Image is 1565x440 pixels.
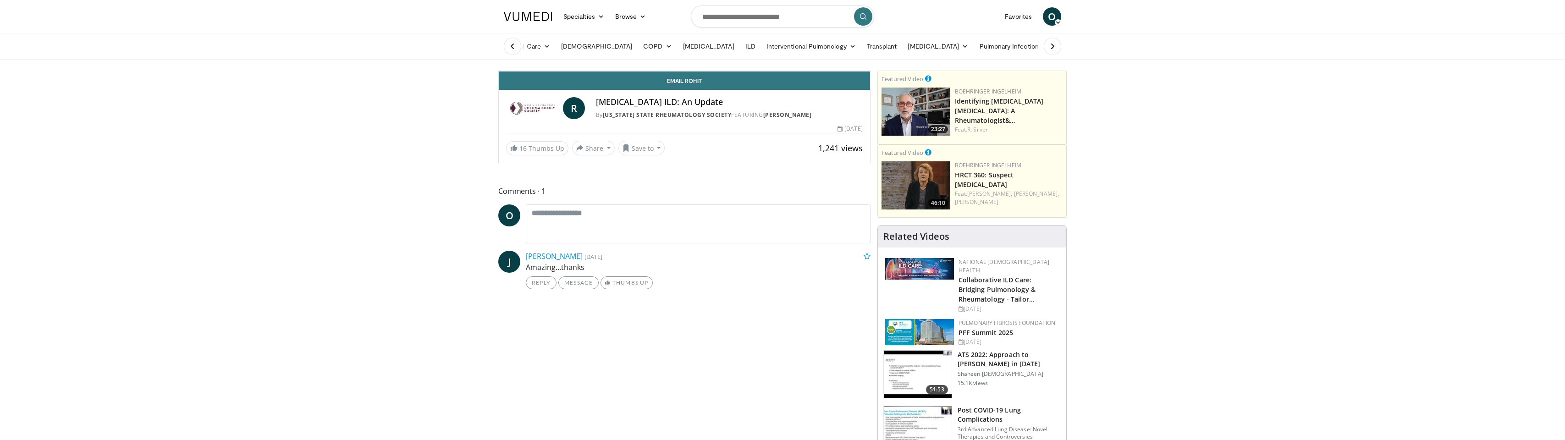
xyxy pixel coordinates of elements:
[884,351,952,398] img: 5903cf87-07ec-4ec6-b228-01333f75c79d.150x105_q85_crop-smart_upscale.jpg
[818,143,863,154] span: 1,241 views
[974,37,1053,55] a: Pulmonary Infection
[691,5,874,27] input: Search topics, interventions
[601,276,652,289] a: Thumbs Up
[563,97,585,119] a: R
[955,97,1044,125] a: Identifying [MEDICAL_DATA] [MEDICAL_DATA]: A Rheumatologist&…
[958,379,988,387] p: 15.1K views
[902,37,974,55] a: [MEDICAL_DATA]
[882,88,950,136] img: dcc7dc38-d620-4042-88f3-56bf6082e623.png.150x105_q85_crop-smart_upscale.png
[638,37,677,55] a: COPD
[596,111,863,119] div: By FEATURING
[584,253,602,261] small: [DATE]
[882,88,950,136] a: 23:27
[740,37,761,55] a: ILD
[885,319,954,345] img: 84d5d865-2f25-481a-859d-520685329e32.png.150x105_q85_autocrop_double_scale_upscale_version-0.2.png
[498,204,520,226] a: O
[999,7,1037,26] a: Favorites
[882,161,950,209] a: 46:10
[618,141,665,155] button: Save to
[498,251,520,273] a: J
[526,276,557,289] a: Reply
[861,37,903,55] a: Transplant
[838,125,862,133] div: [DATE]
[926,385,948,394] span: 51:53
[955,126,1063,134] div: Feat.
[882,161,950,209] img: 8340d56b-4f12-40ce-8f6a-f3da72802623.png.150x105_q85_crop-smart_upscale.png
[498,185,871,197] span: Comments 1
[955,161,1021,169] a: Boehringer Ingelheim
[928,199,948,207] span: 46:10
[504,12,552,21] img: VuMedi Logo
[959,328,1014,337] a: PFF Summit 2025
[958,406,1061,424] h3: Post COVID-19 Lung Complications
[763,111,812,119] a: [PERSON_NAME]
[958,350,1061,368] h3: ATS 2022: Approach to [PERSON_NAME] in [DATE]
[955,190,1063,206] div: Feat.
[885,258,954,280] img: 7e341e47-e122-4d5e-9c74-d0a8aaff5d49.jpg.150x105_q85_autocrop_double_scale_upscale_version-0.2.jpg
[883,350,1061,399] a: 51:53 ATS 2022: Approach to [PERSON_NAME] in [DATE] Shaheen [DEMOGRAPHIC_DATA] 15.1K views
[572,141,615,155] button: Share
[1043,7,1061,26] a: O
[596,97,863,107] h4: [MEDICAL_DATA] ILD: An Update
[519,144,527,153] span: 16
[499,71,870,90] a: Email Rohit
[959,258,1050,274] a: National [DEMOGRAPHIC_DATA] Health
[526,251,583,261] a: [PERSON_NAME]
[499,71,870,71] video-js: Video Player
[558,276,599,289] a: Message
[882,75,923,83] small: Featured Video
[558,7,610,26] a: Specialties
[883,231,949,242] h4: Related Videos
[955,170,1014,189] a: HRCT 360: Suspect [MEDICAL_DATA]
[967,190,1012,198] a: [PERSON_NAME],
[959,319,1056,327] a: Pulmonary Fibrosis Foundation
[610,7,652,26] a: Browse
[955,198,998,206] a: [PERSON_NAME]
[958,370,1061,378] p: Shaheen [DEMOGRAPHIC_DATA]
[967,126,988,133] a: R. Silver
[928,125,948,133] span: 23:27
[959,275,1036,303] a: Collaborative ILD Care: Bridging Pulmonology & Rheumatology - Tailor…
[761,37,861,55] a: Interventional Pulmonology
[959,305,1059,313] div: [DATE]
[1014,190,1059,198] a: [PERSON_NAME],
[959,338,1059,346] div: [DATE]
[603,111,732,119] a: [US_STATE] State Rheumatology Society
[526,262,871,273] p: Amazing...thanks
[506,97,559,119] img: West Virginia State Rheumatology Society
[556,37,638,55] a: [DEMOGRAPHIC_DATA]
[955,88,1021,95] a: Boehringer Ingelheim
[678,37,740,55] a: [MEDICAL_DATA]
[506,141,568,155] a: 16 Thumbs Up
[882,148,923,157] small: Featured Video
